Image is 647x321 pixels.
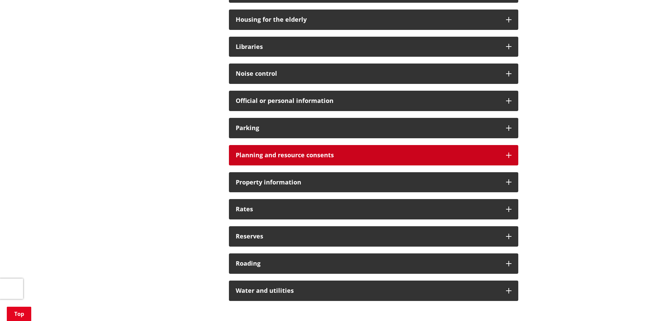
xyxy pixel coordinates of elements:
h3: Planning and resource consents [236,152,499,159]
h3: Libraries [236,43,499,50]
a: Top [7,307,31,321]
h3: Parking [236,125,499,131]
h3: Reserves [236,233,499,240]
h3: Roading [236,260,499,267]
h3: Water and utilities [236,287,499,294]
h3: Official or personal information [236,97,499,104]
h3: Noise control [236,70,499,77]
h3: Property information [236,179,499,186]
h3: Rates [236,206,499,213]
h3: Housing for the elderly [236,16,499,23]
